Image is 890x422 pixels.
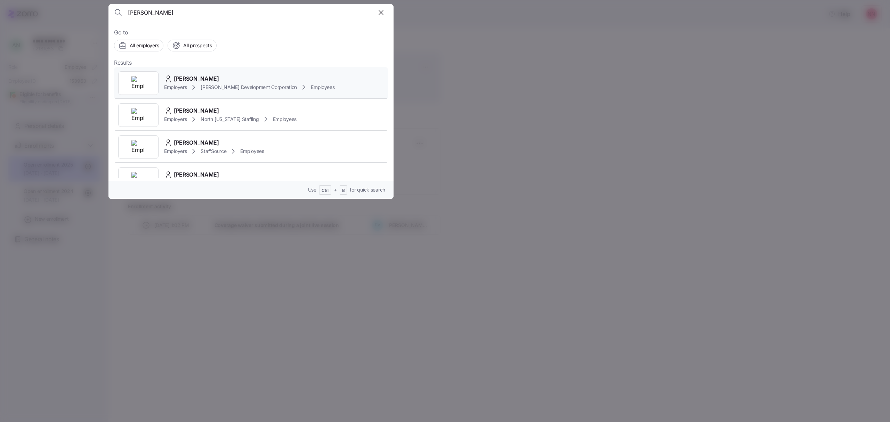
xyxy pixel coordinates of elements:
span: [PERSON_NAME] Development Corporation [201,84,297,91]
img: Employer logo [131,140,145,154]
span: + [334,186,337,193]
span: [PERSON_NAME] [174,170,219,179]
span: Go to [114,28,388,37]
span: Results [114,58,132,67]
span: [PERSON_NAME] [174,106,219,115]
img: Employer logo [131,76,145,90]
span: North [US_STATE] Staffing [201,116,259,123]
button: All employers [114,40,163,51]
span: Employees [273,116,297,123]
span: for quick search [350,186,385,193]
span: StaffSource [201,148,226,155]
img: Employer logo [131,108,145,122]
span: Employers [164,148,187,155]
span: All prospects [183,42,212,49]
span: Ctrl [322,188,329,194]
span: [PERSON_NAME] [174,138,219,147]
span: B [342,188,345,194]
img: Employer logo [131,172,145,186]
span: Employees [311,84,334,91]
span: All employers [130,42,159,49]
span: Employees [240,148,264,155]
span: Employers [164,84,187,91]
span: Employers [164,116,187,123]
span: Use [308,186,316,193]
span: [PERSON_NAME] [174,74,219,83]
button: All prospects [168,40,216,51]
